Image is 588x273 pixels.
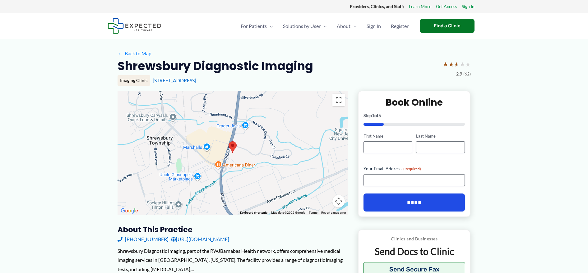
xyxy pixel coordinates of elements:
[321,15,327,37] span: Menu Toggle
[386,15,414,37] a: Register
[153,77,196,83] a: [STREET_ADDRESS]
[362,15,386,37] a: Sign In
[363,133,412,139] label: First Name
[403,166,421,171] span: (Required)
[420,19,475,33] a: Find a Clinic
[118,49,151,58] a: ←Back to Map
[363,245,465,257] p: Send Docs to Clinic
[409,2,431,11] a: Learn More
[283,15,321,37] span: Solutions by User
[448,58,454,70] span: ★
[321,211,346,214] a: Report a map error
[460,58,465,70] span: ★
[378,113,381,118] span: 5
[363,96,465,108] h2: Book Online
[118,234,169,244] a: [PHONE_NUMBER]
[367,15,381,37] span: Sign In
[309,211,317,214] a: Terms
[462,2,475,11] a: Sign In
[363,166,465,172] label: Your Email Address
[456,70,462,78] span: 2.9
[463,70,471,78] span: (62)
[119,207,140,215] a: Open this area in Google Maps (opens a new window)
[236,15,278,37] a: For PatientsMenu Toggle
[350,15,357,37] span: Menu Toggle
[443,58,448,70] span: ★
[332,195,345,207] button: Map camera controls
[391,15,409,37] span: Register
[372,113,374,118] span: 1
[363,113,465,118] p: Step of
[108,18,161,34] img: Expected Healthcare Logo - side, dark font, small
[118,225,348,234] h3: About this practice
[171,234,229,244] a: [URL][DOMAIN_NAME]
[236,15,414,37] nav: Primary Site Navigation
[118,58,313,74] h2: Shrewsbury Diagnostic Imaging
[119,207,140,215] img: Google
[350,4,404,9] strong: Providers, Clinics, and Staff:
[454,58,460,70] span: ★
[271,211,305,214] span: Map data ©2025 Google
[416,133,465,139] label: Last Name
[436,2,457,11] a: Get Access
[337,15,350,37] span: About
[118,75,150,86] div: Imaging Clinic
[465,58,471,70] span: ★
[240,211,267,215] button: Keyboard shortcuts
[241,15,267,37] span: For Patients
[332,94,345,106] button: Toggle fullscreen view
[267,15,273,37] span: Menu Toggle
[363,235,465,243] p: Clinics and Businesses
[278,15,332,37] a: Solutions by UserMenu Toggle
[118,51,123,57] span: ←
[332,15,362,37] a: AboutMenu Toggle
